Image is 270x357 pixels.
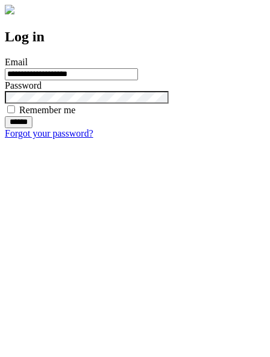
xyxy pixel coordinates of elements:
label: Remember me [19,105,76,115]
img: logo-4e3dc11c47720685a147b03b5a06dd966a58ff35d612b21f08c02c0306f2b779.png [5,5,14,14]
h2: Log in [5,29,265,45]
a: Forgot your password? [5,128,93,138]
label: Password [5,80,41,90]
label: Email [5,57,28,67]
